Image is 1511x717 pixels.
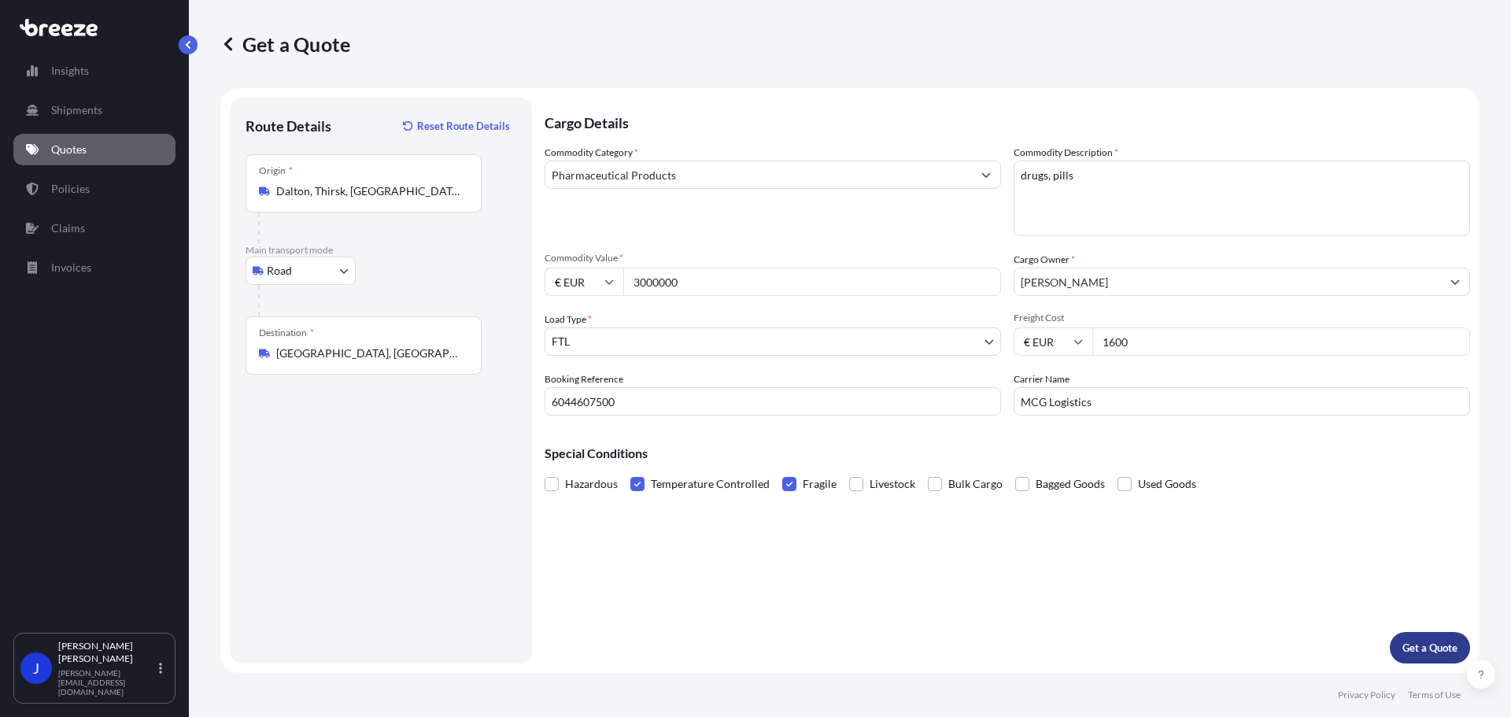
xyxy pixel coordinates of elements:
[552,334,570,349] span: FTL
[246,244,516,257] p: Main transport mode
[13,252,175,283] a: Invoices
[870,472,915,496] span: Livestock
[1014,145,1118,161] label: Commodity Description
[1441,268,1469,296] button: Show suggestions
[13,94,175,126] a: Shipments
[13,55,175,87] a: Insights
[1014,252,1075,268] label: Cargo Owner
[51,102,102,118] p: Shipments
[58,640,156,665] p: [PERSON_NAME] [PERSON_NAME]
[545,447,1470,460] p: Special Conditions
[51,142,87,157] p: Quotes
[395,113,516,139] button: Reset Route Details
[276,183,462,199] input: Origin
[1014,371,1070,387] label: Carrier Name
[276,346,462,361] input: Destination
[545,387,1001,416] input: Your internal reference
[1138,472,1196,496] span: Used Goods
[651,472,770,496] span: Temperature Controlled
[545,252,1001,264] span: Commodity Value
[545,312,592,327] span: Load Type
[51,220,85,236] p: Claims
[246,257,356,285] button: Select transport
[1092,327,1470,356] input: Enter amount
[1036,472,1105,496] span: Bagged Goods
[948,472,1003,496] span: Bulk Cargo
[545,98,1470,145] p: Cargo Details
[545,161,972,189] input: Select a commodity type
[13,213,175,244] a: Claims
[13,134,175,165] a: Quotes
[1014,387,1470,416] input: Enter name
[259,327,314,339] div: Destination
[246,116,331,135] p: Route Details
[417,118,510,134] p: Reset Route Details
[565,472,618,496] span: Hazardous
[972,161,1000,189] button: Show suggestions
[545,145,638,161] label: Commodity Category
[803,472,837,496] span: Fragile
[545,327,1001,356] button: FTL
[58,668,156,697] p: [PERSON_NAME][EMAIL_ADDRESS][DOMAIN_NAME]
[33,660,39,676] span: J
[13,173,175,205] a: Policies
[1014,312,1470,324] span: Freight Cost
[51,260,91,275] p: Invoices
[1338,689,1395,701] a: Privacy Policy
[220,31,350,57] p: Get a Quote
[259,164,293,177] div: Origin
[545,371,623,387] label: Booking Reference
[1402,640,1457,656] p: Get a Quote
[1390,632,1470,663] button: Get a Quote
[51,63,89,79] p: Insights
[623,268,1001,296] input: Type amount
[1014,268,1441,296] input: Full name
[1408,689,1461,701] a: Terms of Use
[51,181,90,197] p: Policies
[267,263,292,279] span: Road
